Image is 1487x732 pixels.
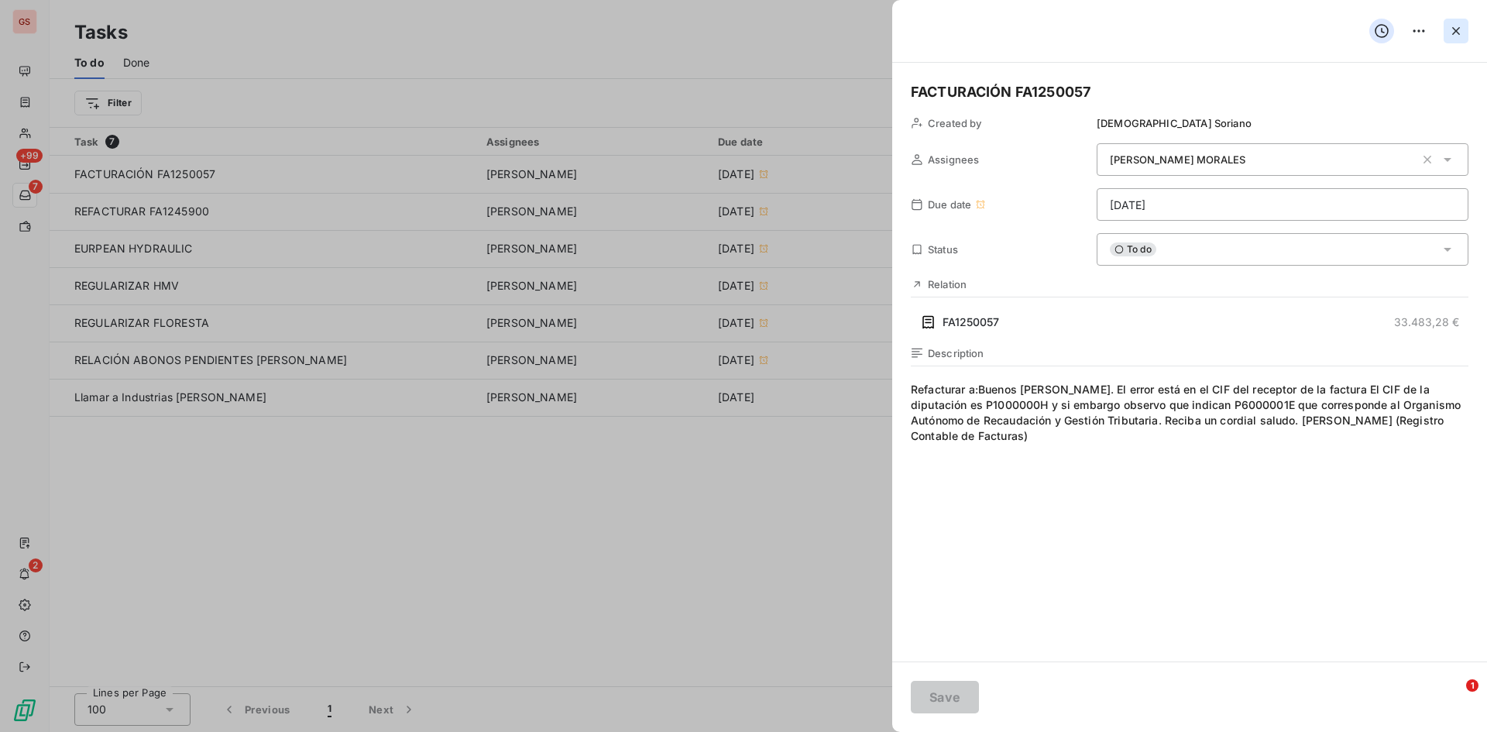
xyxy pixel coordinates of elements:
span: To do [1110,242,1156,256]
span: Created by [928,117,982,129]
button: FA125005733.483,28 € [911,310,1468,335]
h5: FACTURACIÓN FA1250057 [911,81,1468,103]
span: 1 [1466,679,1478,692]
input: placeholder [1097,188,1468,221]
iframe: Intercom live chat [1434,679,1472,717]
span: Due date [928,198,971,211]
span: Assignees [928,153,979,166]
span: Relation [928,278,967,290]
span: Status [928,243,958,256]
span: [PERSON_NAME] MORALES [1110,153,1245,166]
button: Save [911,681,979,713]
span: 33.483,28 € [1394,314,1459,330]
span: Description [928,347,984,359]
span: FA1250057 [943,314,999,330]
span: Refacturar a:Buenos [PERSON_NAME]. El error está en el CIF del receptor de la factura El CIF de l... [911,382,1468,679]
span: [DEMOGRAPHIC_DATA] Soriano [1097,117,1252,129]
